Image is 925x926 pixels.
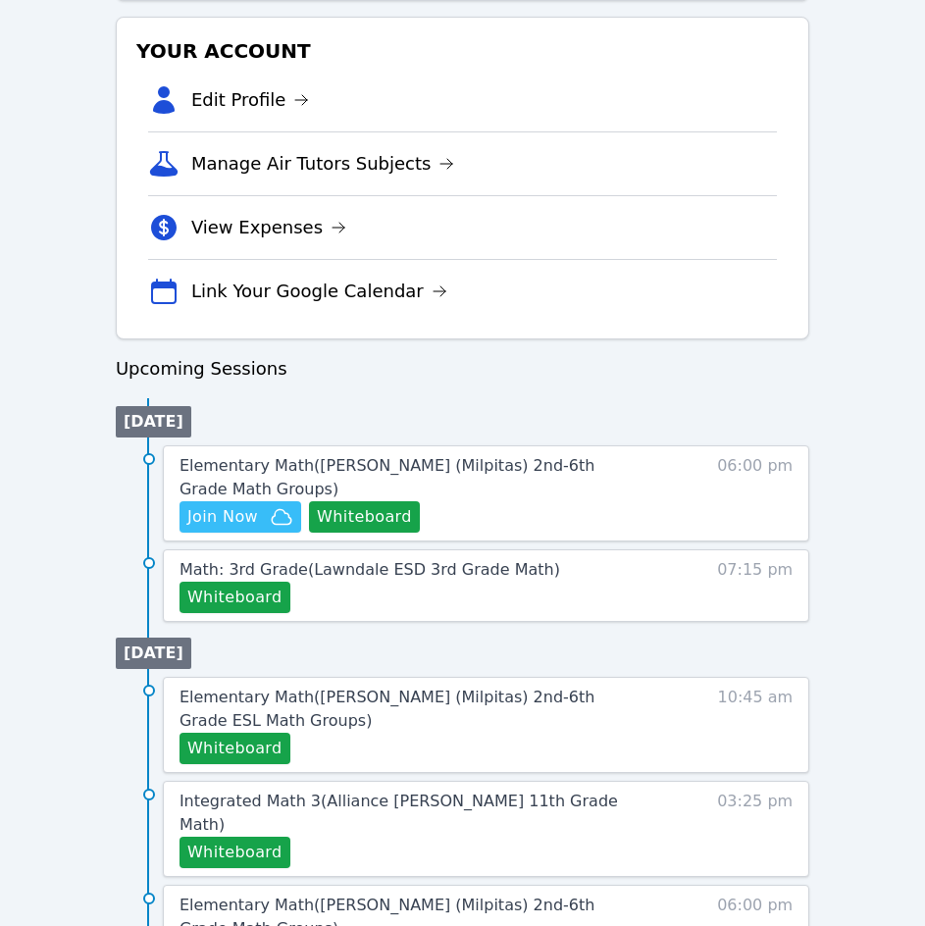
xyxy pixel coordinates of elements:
h3: Upcoming Sessions [116,355,809,383]
a: Elementary Math([PERSON_NAME] (Milpitas) 2nd-6th Grade Math Groups) [180,454,640,501]
span: Elementary Math ( [PERSON_NAME] (Milpitas) 2nd-6th Grade Math Groups ) [180,456,595,498]
a: Elementary Math([PERSON_NAME] (Milpitas) 2nd-6th Grade ESL Math Groups) [180,686,640,733]
span: 07:15 pm [717,558,793,613]
a: Integrated Math 3(Alliance [PERSON_NAME] 11th Grade Math) [180,790,640,837]
span: 06:00 pm [717,454,793,533]
button: Whiteboard [180,837,290,868]
li: [DATE] [116,638,191,669]
button: Whiteboard [309,501,420,533]
button: Whiteboard [180,582,290,613]
span: Join Now [187,505,258,529]
a: Manage Air Tutors Subjects [191,150,455,178]
a: View Expenses [191,214,346,241]
a: Edit Profile [191,86,310,114]
span: Math: 3rd Grade ( Lawndale ESD 3rd Grade Math ) [180,560,560,579]
button: Join Now [180,501,301,533]
li: [DATE] [116,406,191,437]
span: 03:25 pm [717,790,793,868]
h3: Your Account [132,33,793,69]
span: 10:45 am [718,686,794,764]
span: Elementary Math ( [PERSON_NAME] (Milpitas) 2nd-6th Grade ESL Math Groups ) [180,688,595,730]
a: Math: 3rd Grade(Lawndale ESD 3rd Grade Math) [180,558,560,582]
a: Link Your Google Calendar [191,278,447,305]
span: Integrated Math 3 ( Alliance [PERSON_NAME] 11th Grade Math ) [180,792,618,834]
button: Whiteboard [180,733,290,764]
